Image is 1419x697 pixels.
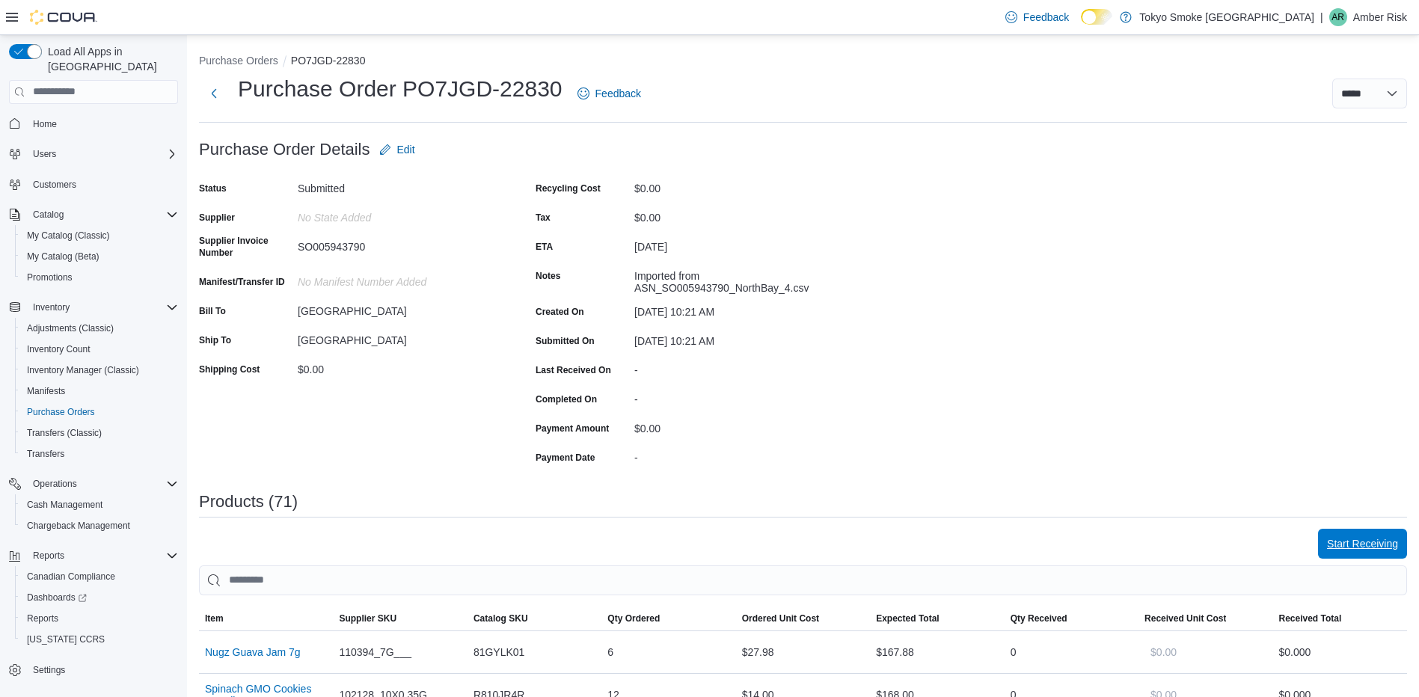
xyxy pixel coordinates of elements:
div: - [634,358,835,376]
button: Item [199,607,333,630]
span: Operations [33,478,77,490]
span: Users [33,148,56,160]
span: Adjustments (Classic) [21,319,178,337]
span: Canadian Compliance [21,568,178,586]
span: My Catalog (Beta) [27,251,99,262]
button: Users [3,144,184,165]
label: Bill To [199,305,226,317]
span: Load All Apps in [GEOGRAPHIC_DATA] [42,44,178,74]
button: Adjustments (Classic) [15,318,184,339]
div: Amber Risk [1329,8,1347,26]
div: $0.00 [634,206,835,224]
div: Submitted [298,176,498,194]
button: Reports [3,545,184,566]
span: Expected Total [876,612,939,624]
span: Transfers [27,448,64,460]
img: Cova [30,10,97,25]
label: Submitted On [536,335,595,347]
span: Promotions [27,271,73,283]
a: Purchase Orders [21,403,101,421]
button: Manifests [15,381,184,402]
span: Qty Received [1011,612,1067,624]
a: [US_STATE] CCRS [21,630,111,648]
button: Home [3,113,184,135]
span: Home [33,118,57,130]
label: Created On [536,306,584,318]
button: Catalog [3,204,184,225]
button: Inventory Manager (Classic) [15,360,184,381]
nav: An example of EuiBreadcrumbs [199,53,1407,71]
div: [GEOGRAPHIC_DATA] [298,299,498,317]
p: Amber Risk [1353,8,1407,26]
span: Feedback [595,86,641,101]
span: Catalog [27,206,178,224]
a: Chargeback Management [21,517,136,535]
span: Reports [27,612,58,624]
h3: Products (71) [199,493,298,511]
button: Expected Total [870,607,1004,630]
a: Promotions [21,268,79,286]
span: Customers [33,179,76,191]
button: Inventory [3,297,184,318]
span: Purchase Orders [21,403,178,421]
span: $0.00 [1150,645,1177,660]
button: Catalog SKU [468,607,601,630]
div: [DATE] [634,235,835,253]
a: Feedback [571,79,647,108]
span: Reports [21,610,178,627]
span: 81GYLK01 [473,643,525,661]
button: Received Unit Cost [1138,607,1272,630]
a: Reports [21,610,64,627]
a: Inventory Manager (Classic) [21,361,145,379]
span: Adjustments (Classic) [27,322,114,334]
button: Supplier SKU [333,607,467,630]
span: Operations [27,475,178,493]
label: Status [199,182,227,194]
span: Customers [27,175,178,194]
span: Canadian Compliance [27,571,115,583]
span: Settings [33,664,65,676]
button: My Catalog (Classic) [15,225,184,246]
span: Edit [397,142,415,157]
span: Catalog SKU [473,612,528,624]
label: Notes [536,270,560,282]
span: Received Unit Cost [1144,612,1226,624]
input: Dark Mode [1081,9,1112,25]
button: [US_STATE] CCRS [15,629,184,650]
button: Qty Received [1005,607,1138,630]
a: Canadian Compliance [21,568,121,586]
a: My Catalog (Classic) [21,227,116,245]
button: My Catalog (Beta) [15,246,184,267]
div: 0 [1005,637,1138,667]
div: $0.00 [634,176,835,194]
label: Manifest/Transfer ID [199,276,285,288]
span: Inventory Count [27,343,91,355]
button: Next [199,79,229,108]
div: $167.88 [870,637,1004,667]
p: Tokyo Smoke [GEOGRAPHIC_DATA] [1139,8,1314,26]
span: Chargeback Management [27,520,130,532]
button: Cash Management [15,494,184,515]
span: Manifests [21,382,178,400]
button: Users [27,145,62,163]
span: Item [205,612,224,624]
button: Catalog [27,206,70,224]
button: Chargeback Management [15,515,184,536]
span: My Catalog (Beta) [21,248,178,265]
a: Transfers [21,445,70,463]
div: SO005943790 [298,235,498,253]
a: Home [27,115,63,133]
a: Cash Management [21,496,108,514]
span: Inventory Manager (Classic) [21,361,178,379]
p: | [1320,8,1323,26]
span: AR [1331,8,1344,26]
a: Customers [27,176,82,194]
span: Catalog [33,209,64,221]
span: Feedback [1023,10,1069,25]
label: Shipping Cost [199,363,260,375]
span: Home [27,114,178,133]
label: Supplier Invoice Number [199,235,292,259]
button: Promotions [15,267,184,288]
span: Purchase Orders [27,406,95,418]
